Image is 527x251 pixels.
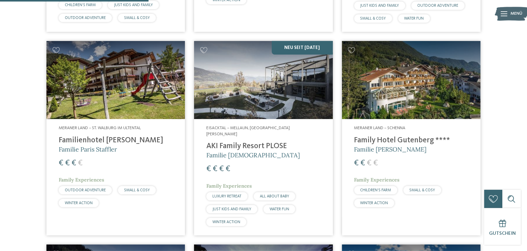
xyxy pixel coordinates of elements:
span: ALL ABOUT BABY [260,194,289,198]
span: WATER FUN [404,17,424,21]
span: € [226,165,230,173]
span: CHILDREN’S FARM [65,3,96,7]
span: € [72,159,76,167]
span: Family Experiences [59,177,104,183]
span: € [367,159,372,167]
a: Familienhotels gesucht? Hier findet ihr die besten! NEU seit [DATE] Eisacktal – Mellaun, [GEOGRAP... [194,41,333,235]
a: Familienhotels gesucht? Hier findet ihr die besten! Meraner Land – Schenna Family Hotel Gutenberg... [342,41,481,235]
span: OUTDOOR ADVENTURE [65,188,106,192]
span: Gutschein [489,231,516,236]
span: € [374,159,378,167]
span: € [361,159,365,167]
h4: Familienhotel [PERSON_NAME] [59,136,173,145]
a: Familienhotels gesucht? Hier findet ihr die besten! Meraner Land – St. Walburg im Ultental Famili... [46,41,185,235]
span: € [59,159,63,167]
span: OUTDOOR ADVENTURE [65,16,106,20]
span: € [354,159,359,167]
span: LUXURY RETREAT [212,194,241,198]
img: Familienhotels gesucht? Hier findet ihr die besten! [46,41,185,119]
span: Family Experiences [206,183,252,189]
span: SMALL & COSY [360,17,386,21]
span: SMALL & COSY [124,188,150,192]
h4: Family Hotel Gutenberg **** [354,136,468,145]
span: € [78,159,83,167]
span: Meraner Land – Schenna [354,126,406,130]
span: SMALL & COSY [410,188,435,192]
span: € [65,159,70,167]
span: € [213,165,217,173]
span: OUTDOOR ADVENTURE [418,4,459,8]
span: Familie [DEMOGRAPHIC_DATA] [206,151,300,159]
img: Familienhotels gesucht? Hier findet ihr die besten! [194,41,333,119]
span: WINTER ACTION [65,201,93,205]
span: JUST KIDS AND FAMILY [212,207,251,211]
span: SMALL & COSY [124,16,150,20]
span: Familie [PERSON_NAME] [354,145,427,153]
span: WINTER ACTION [212,220,240,224]
span: WINTER ACTION [360,201,388,205]
span: Familie Paris Staffler [59,145,117,153]
span: Family Experiences [354,177,400,183]
img: Family Hotel Gutenberg **** [342,41,481,119]
span: JUST KIDS AND FAMILY [114,3,153,7]
a: Gutschein [484,208,521,245]
span: Eisacktal – Mellaun, [GEOGRAPHIC_DATA][PERSON_NAME] [206,126,290,136]
span: Meraner Land – St. Walburg im Ultental [59,126,141,130]
span: CHILDREN’S FARM [360,188,391,192]
span: € [219,165,224,173]
span: € [206,165,211,173]
h4: AKI Family Resort PLOSE [206,142,320,151]
span: JUST KIDS AND FAMILY [360,4,399,8]
span: WATER FUN [270,207,289,211]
